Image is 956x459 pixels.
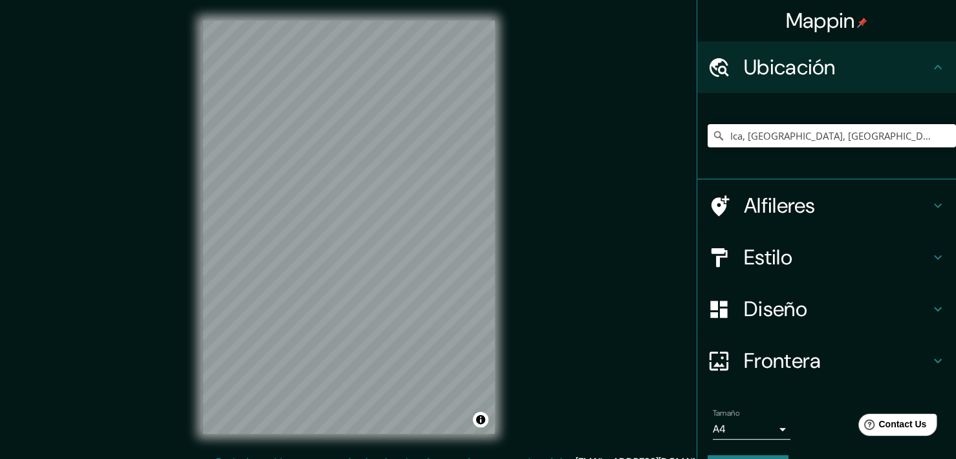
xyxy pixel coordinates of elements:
h4: Mappin [786,8,868,34]
img: pin-icon.png [857,17,867,28]
h4: Alfileres [744,193,930,219]
canvas: Map [202,21,495,434]
input: Pick your city or area [708,124,956,147]
iframe: Help widget launcher [841,409,942,445]
button: Toggle attribution [473,412,488,427]
label: Tamaño [713,408,739,419]
h4: Frontera [744,348,930,374]
div: Frontera [697,335,956,387]
div: Estilo [697,231,956,283]
h4: Estilo [744,244,930,270]
div: Ubicación [697,41,956,93]
h4: Ubicación [744,54,930,80]
h4: Diseño [744,296,930,322]
div: A4 [713,419,790,440]
div: Alfileres [697,180,956,231]
div: Diseño [697,283,956,335]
